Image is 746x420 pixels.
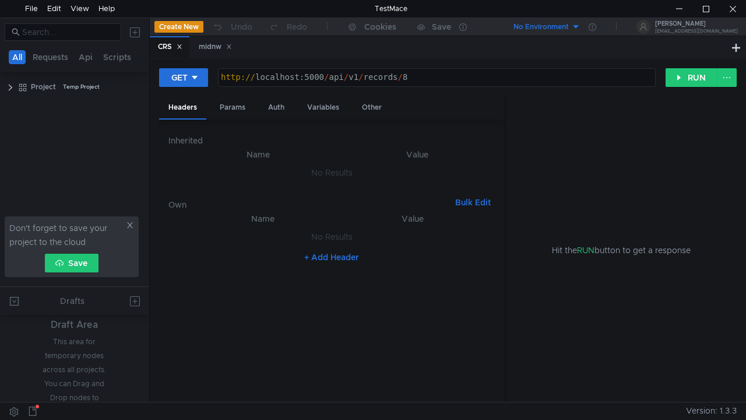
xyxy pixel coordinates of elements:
div: Save [432,23,451,31]
button: Create New [154,21,203,33]
button: RUN [666,68,717,87]
div: CRS [158,41,182,53]
button: No Environment [499,17,580,36]
div: midnw [199,41,232,53]
div: Other [353,97,391,118]
button: + Add Header [300,250,364,264]
div: Params [210,97,255,118]
div: Headers [159,97,206,120]
div: No Environment [513,22,569,33]
span: Version: 1.3.3 [686,402,737,419]
span: Don't forget to save your project to the cloud [9,221,124,249]
th: Value [339,148,495,162]
div: [PERSON_NAME] [655,21,738,27]
button: Save [45,254,98,272]
th: Name [187,212,339,226]
span: Hit the button to get a response [552,244,691,257]
button: Scripts [100,50,135,64]
div: Redo [287,20,307,34]
button: Api [75,50,96,64]
div: Temp Project [63,78,100,96]
button: GET [159,68,208,87]
div: Cookies [364,20,396,34]
h6: Own [168,198,451,212]
span: RUN [577,245,594,256]
div: GET [171,71,188,84]
nz-embed-empty: No Results [311,232,353,242]
th: Value [339,212,486,226]
button: Undo [203,18,261,36]
button: Bulk Edit [451,195,495,209]
button: Redo [261,18,315,36]
button: All [9,50,26,64]
div: Project [31,78,56,96]
h6: Inherited [168,134,495,148]
button: Requests [29,50,72,64]
div: Drafts [60,294,85,308]
nz-embed-empty: No Results [311,167,353,178]
div: [EMAIL_ADDRESS][DOMAIN_NAME] [655,29,738,33]
input: Search... [22,26,114,38]
div: Auth [259,97,294,118]
th: Name [178,148,339,162]
div: Variables [298,97,349,118]
div: Undo [231,20,252,34]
